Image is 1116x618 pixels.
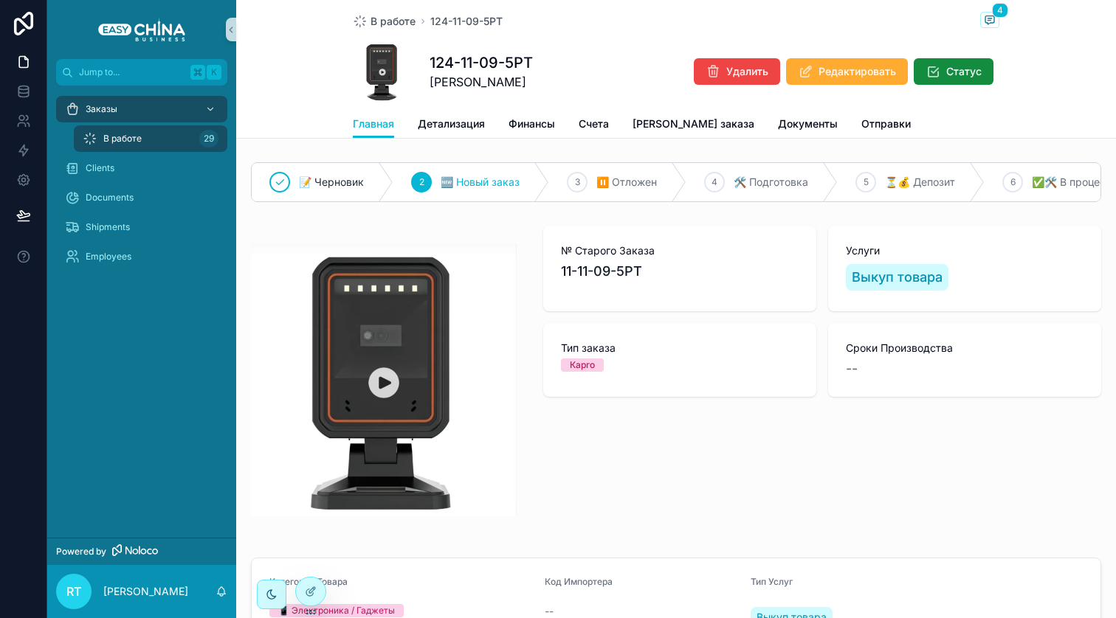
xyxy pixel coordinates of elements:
a: Employees [56,243,227,270]
span: Документы [778,117,838,131]
button: Статус [914,58,993,85]
span: Employees [86,251,131,263]
span: Jump to... [79,66,185,78]
span: 📝 Черновик [299,175,364,190]
span: -- [846,358,858,379]
span: 3 [575,176,580,188]
a: 124-11-09-5РТ [430,14,503,29]
span: Статус [946,64,982,79]
span: Финансы [509,117,555,131]
a: Документы [778,111,838,140]
span: Удалить [726,64,768,79]
span: Shipments [86,221,130,233]
span: Отправки [861,117,911,131]
span: Выкуп товара [852,267,943,288]
span: 🆕 Новый заказ [441,175,520,190]
span: Заказы [86,103,117,115]
span: 5 [864,176,869,188]
span: ⏸️ Отложен [596,175,657,190]
span: 4 [992,3,1008,18]
a: В работе [353,14,416,29]
button: Редактировать [786,58,908,85]
img: App logo [98,18,185,41]
span: 6 [1010,176,1016,188]
button: Удалить [694,58,780,85]
span: Код Импортера [545,576,613,587]
span: Тип заказа [561,341,799,355]
a: Выкуп товара [846,264,948,291]
button: Jump to...K [56,59,227,86]
div: Карго [570,358,595,372]
span: Редактировать [819,64,896,79]
span: K [208,66,220,78]
span: 2 [419,176,424,188]
span: № Старого Заказа [561,243,799,258]
p: [PERSON_NAME] [103,584,188,599]
span: Главная [353,117,394,131]
a: В работе29 [74,125,227,152]
span: Powered by [56,546,106,558]
a: Заказы [56,96,227,122]
span: Сроки Производства [846,341,1084,355]
span: ⏳💰 Депозит [885,175,955,190]
a: Shipments [56,214,227,240]
span: В работе [371,14,416,29]
a: Счета [579,111,609,140]
h1: 124-11-09-5РТ [430,52,533,73]
button: 4 [980,12,999,30]
a: Clients [56,155,227,181]
span: Счета [579,117,609,131]
span: 4 [712,176,717,188]
a: Финансы [509,111,555,140]
div: 29 [199,130,218,147]
span: [PERSON_NAME] заказа [633,117,754,131]
a: Детализация [418,111,485,140]
span: RT [66,583,81,600]
span: Clients [86,162,114,174]
span: В работе [103,133,142,145]
a: Отправки [861,111,911,140]
a: Powered by [47,538,236,565]
a: Documents [56,184,227,211]
span: [PERSON_NAME] [430,73,533,91]
span: 🛠 Подготовка [734,175,808,190]
span: Documents [86,192,134,204]
a: Главная [353,111,394,139]
span: Детализация [418,117,485,131]
span: Тип Услуг [751,576,793,587]
img: dbcdc229-ac04-43f9-94d8-602057788489-WhatsApp-Image-2025-09-11-at-11.14.29.jpeg [251,243,517,516]
span: Услуги [846,243,1084,258]
span: Категория Товара [269,576,348,587]
div: scrollable content [47,86,236,289]
a: [PERSON_NAME] заказа [633,111,754,140]
span: 11-11-09-5РТ [561,261,799,282]
div: 📱 Электроника / Гаджеты [278,604,395,617]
